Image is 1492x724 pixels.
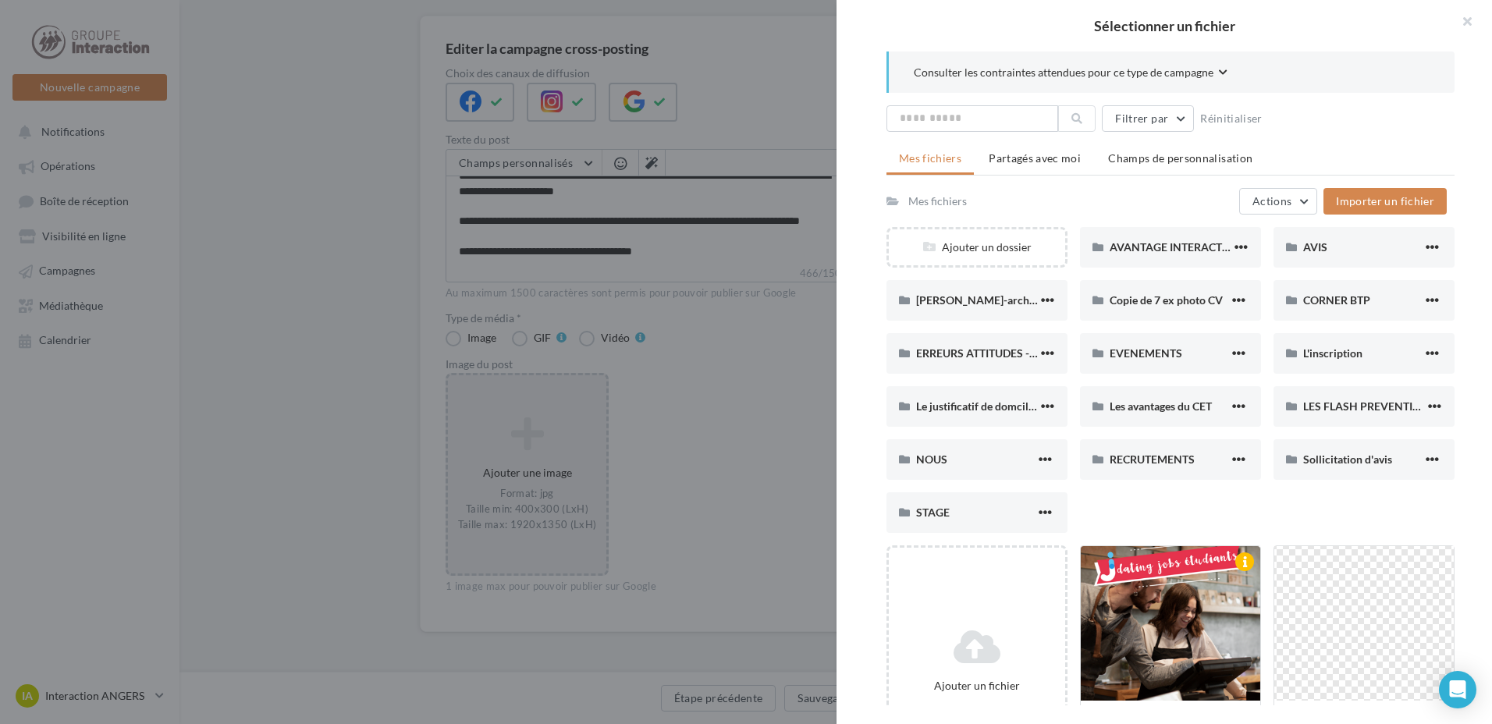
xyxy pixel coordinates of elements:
span: [PERSON_NAME]-archive [916,293,1043,307]
span: Sollicitation d'avis [1303,452,1392,466]
div: Ajouter un dossier [889,240,1065,255]
span: AVIS [1303,240,1327,254]
button: Filtrer par [1102,105,1194,132]
span: NOUS [916,452,947,466]
div: Open Intercom Messenger [1439,671,1476,708]
span: RECRUTEMENTS [1110,452,1195,466]
span: Champs de personnalisation [1108,151,1252,165]
span: Importer un fichier [1336,194,1434,208]
span: Partagés avec moi [989,151,1081,165]
div: Mes fichiers [908,193,967,209]
span: AVANTAGE INTERACTION ANGERS (1) [1110,240,1303,254]
button: Réinitialiser [1194,109,1269,128]
span: LES FLASH PREVENTION [1303,399,1430,413]
button: Importer un fichier [1323,188,1447,215]
span: ERREURS ATTITUDES - AIDES [916,346,1063,360]
span: EVENEMENTS [1110,346,1182,360]
span: CORNER BTP [1303,293,1370,307]
span: Le justificatif de domcile (2) [916,399,1049,413]
span: Les avantages du CET [1110,399,1212,413]
div: Ajouter un fichier [895,678,1059,694]
h2: Sélectionner un fichier [861,19,1467,33]
button: Actions [1239,188,1317,215]
span: Mes fichiers [899,151,961,165]
span: Consulter les contraintes attendues pour ce type de campagne [914,65,1213,80]
span: L'inscription [1303,346,1362,360]
span: Copie de 7 ex photo CV [1110,293,1223,307]
span: STAGE [916,506,950,519]
button: Consulter les contraintes attendues pour ce type de campagne [914,64,1227,83]
span: Actions [1252,194,1291,208]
